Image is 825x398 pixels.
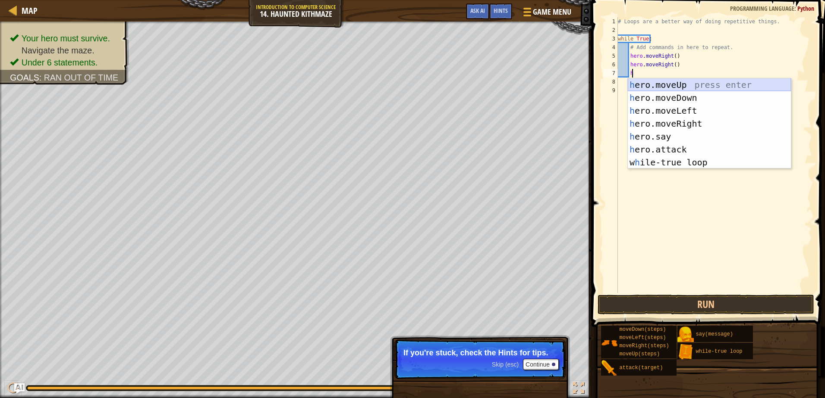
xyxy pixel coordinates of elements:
[604,78,618,86] div: 8
[604,34,618,43] div: 3
[492,361,519,368] span: Skip (esc)
[523,359,559,370] button: Continue
[39,73,44,82] span: :
[696,348,743,354] span: while-true loop
[403,348,557,357] p: If you're stuck, check the Hints for tips.
[604,86,618,95] div: 9
[604,26,618,34] div: 2
[620,326,666,333] span: moveDown(steps)
[601,335,617,351] img: portrait.png
[44,73,118,82] span: Ran out of time
[4,380,22,398] button: Ctrl + P: Play
[22,58,98,67] span: Under 6 statements.
[797,4,814,12] span: Python
[533,6,571,18] span: Game Menu
[677,326,694,343] img: portrait.png
[22,34,110,43] span: Your hero must survive.
[10,32,120,44] li: Your hero must survive.
[601,360,617,376] img: portrait.png
[10,73,39,82] span: Goals
[17,5,38,16] a: Map
[598,295,814,314] button: Run
[604,52,618,60] div: 5
[620,365,663,371] span: attack(target)
[604,17,618,26] div: 1
[677,344,694,360] img: portrait.png
[22,5,38,16] span: Map
[570,380,587,398] button: Toggle fullscreen
[470,6,485,15] span: Ask AI
[494,6,508,15] span: Hints
[794,4,797,12] span: :
[14,383,25,394] button: Ask AI
[604,43,618,52] div: 4
[10,44,120,56] li: Navigate the maze.
[620,335,666,341] span: moveLeft(steps)
[466,3,489,19] button: Ask AI
[516,3,576,24] button: Game Menu
[620,343,669,349] span: moveRight(steps)
[696,331,733,337] span: say(message)
[730,4,794,12] span: Programming language
[604,69,618,78] div: 7
[10,56,120,68] li: Under 6 statements.
[604,60,618,69] div: 6
[22,46,94,55] span: Navigate the maze.
[620,351,660,357] span: moveUp(steps)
